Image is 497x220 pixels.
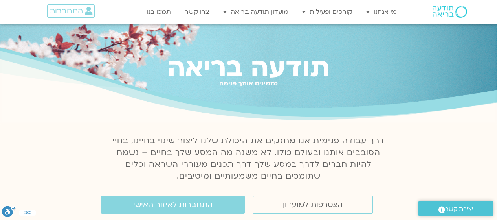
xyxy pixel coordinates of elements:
a: מועדון תודעה בריאה [219,4,292,19]
a: קורסים ופעילות [298,4,356,19]
span: יצירת קשר [445,204,473,214]
a: צרו קשר [181,4,213,19]
span: הצטרפות למועדון [283,200,343,209]
img: תודעה בריאה [433,6,467,18]
span: התחברות לאיזור האישי [133,200,213,209]
a: הצטרפות למועדון [253,196,373,214]
span: התחברות [50,7,83,15]
a: התחברות לאיזור האישי [101,196,245,214]
a: יצירת קשר [418,201,493,216]
a: התחברות [47,4,95,18]
a: תמכו בנו [143,4,175,19]
a: מי אנחנו [362,4,401,19]
p: דרך עבודה פנימית אנו מחזקים את היכולת שלנו ליצור שינוי בחיינו, בחיי הסובבים אותנו ובעולם כולו. לא... [108,135,389,182]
